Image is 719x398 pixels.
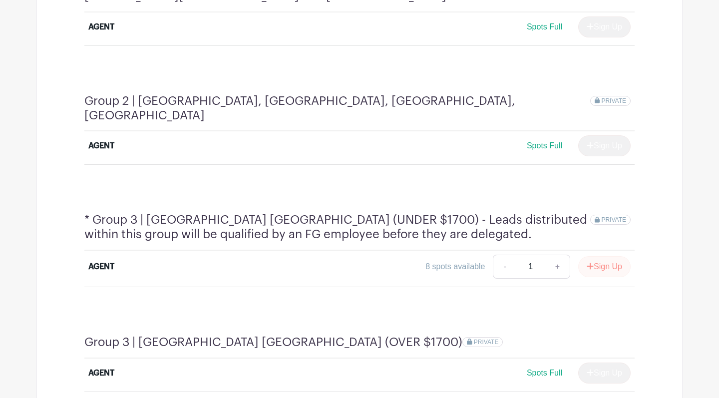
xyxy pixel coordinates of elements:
div: AGENT [88,261,114,273]
h4: Group 2 | [GEOGRAPHIC_DATA], [GEOGRAPHIC_DATA], [GEOGRAPHIC_DATA], [GEOGRAPHIC_DATA] [84,94,590,123]
h4: Group 3 | [GEOGRAPHIC_DATA] [GEOGRAPHIC_DATA] (OVER $1700) [84,335,462,350]
span: PRIVATE [601,97,626,104]
div: AGENT [88,367,114,379]
span: Spots Full [527,22,562,31]
div: AGENT [88,140,114,152]
div: AGENT [88,21,114,33]
a: - [493,255,516,279]
a: + [545,255,570,279]
span: Spots Full [527,369,562,377]
div: 8 spots available [425,261,485,273]
span: PRIVATE [474,339,499,346]
span: PRIVATE [601,216,626,223]
button: Sign Up [578,256,631,277]
span: Spots Full [527,141,562,150]
h4: * Group 3 | [GEOGRAPHIC_DATA] [GEOGRAPHIC_DATA] (UNDER $1700) - Leads distributed within this gro... [84,213,590,242]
